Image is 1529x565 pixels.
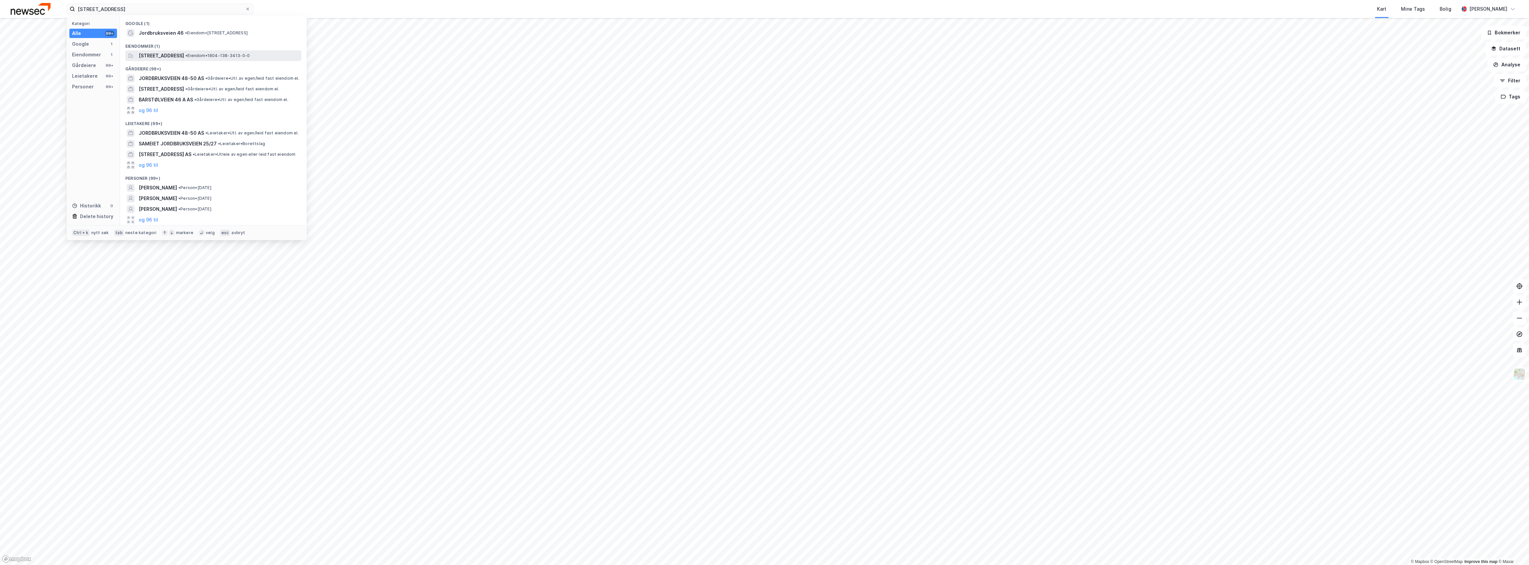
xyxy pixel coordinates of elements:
button: og 96 til [139,106,158,114]
div: Personer [72,83,94,91]
div: [PERSON_NAME] [1470,5,1508,13]
div: Gårdeiere [72,61,96,69]
span: • [178,206,180,211]
span: • [185,30,187,35]
button: og 96 til [139,216,158,224]
div: 1 [109,52,114,57]
div: 99+ [105,31,114,36]
span: Jordbruksveien 46 [139,29,184,37]
a: Mapbox homepage [2,555,31,563]
span: BARSTØLVEIEN 46 A AS [139,96,193,104]
div: Historikk [72,202,101,210]
a: Mapbox [1411,559,1429,564]
button: Analyse [1488,58,1526,71]
div: Personer (99+) [120,170,307,182]
input: Søk på adresse, matrikkel, gårdeiere, leietakere eller personer [75,4,245,14]
div: Kart [1377,5,1387,13]
div: Delete history [80,212,113,220]
div: 0 [109,203,114,208]
div: Leietakere [72,72,98,80]
button: og 96 til [139,161,158,169]
img: newsec-logo.f6e21ccffca1b3a03d2d.png [11,3,51,15]
span: Gårdeiere • Utl. av egen/leid fast eiendom el. [194,97,288,102]
span: JORDBRUKSVEIEN 48-50 AS [139,74,204,82]
span: • [193,152,195,157]
span: • [205,76,207,81]
a: Improve this map [1465,559,1498,564]
a: OpenStreetMap [1431,559,1463,564]
div: Eiendommer [72,51,101,59]
button: Bokmerker [1481,26,1526,39]
button: Filter [1494,74,1526,87]
button: Datasett [1486,42,1526,55]
div: Leietakere (99+) [120,116,307,128]
div: neste kategori [125,230,157,235]
button: Tags [1495,90,1526,103]
div: avbryt [231,230,245,235]
div: Eiendommer (1) [120,38,307,50]
div: Mine Tags [1401,5,1425,13]
span: Person • [DATE] [178,185,211,190]
span: JORDBRUKSVEIEN 48-50 AS [139,129,204,137]
div: 99+ [105,84,114,89]
div: tab [114,229,124,236]
div: Ctrl + k [72,229,90,236]
span: Gårdeiere • Utl. av egen/leid fast eiendom el. [185,86,279,92]
span: [PERSON_NAME] [139,194,177,202]
div: Alle [72,29,81,37]
span: Person • [DATE] [178,196,211,201]
div: Google (1) [120,16,307,28]
span: • [218,141,220,146]
span: • [205,130,207,135]
div: markere [176,230,193,235]
span: [PERSON_NAME] [139,184,177,192]
span: • [194,97,196,102]
img: Z [1513,368,1526,381]
div: Google [72,40,89,48]
span: [PERSON_NAME] [139,205,177,213]
div: Kategori [72,21,117,26]
div: Bolig [1440,5,1452,13]
div: Kontrollprogram for chat [1496,533,1529,565]
span: [STREET_ADDRESS] AS [139,150,191,158]
span: Eiendom • 1804-138-3413-0-0 [185,53,250,58]
span: • [178,196,180,201]
div: 99+ [105,63,114,68]
span: [STREET_ADDRESS] [139,52,184,60]
span: Leietaker • Borettslag [218,141,265,146]
span: • [178,185,180,190]
span: • [185,53,187,58]
span: SAMEIET JORDBRUKSVEIEN 25/27 [139,140,217,148]
div: esc [220,229,230,236]
span: Gårdeiere • Utl. av egen/leid fast eiendom el. [205,76,299,81]
span: [STREET_ADDRESS] [139,85,184,93]
span: Person • [DATE] [178,206,211,212]
span: Leietaker • Utleie av egen eller leid fast eiendom [193,152,296,157]
div: Gårdeiere (99+) [120,61,307,73]
div: 1 [109,41,114,47]
iframe: Chat Widget [1496,533,1529,565]
div: nytt søk [91,230,109,235]
span: Eiendom • [STREET_ADDRESS] [185,30,248,36]
span: Leietaker • Utl. av egen/leid fast eiendom el. [205,130,299,136]
span: • [185,86,187,91]
div: velg [206,230,215,235]
div: 99+ [105,73,114,79]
